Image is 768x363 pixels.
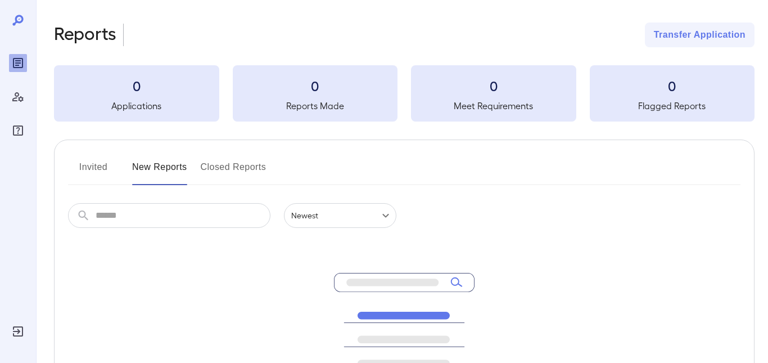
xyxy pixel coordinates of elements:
button: Transfer Application [645,23,755,47]
h3: 0 [233,77,398,95]
button: New Reports [132,158,187,185]
h3: 0 [54,77,219,95]
div: FAQ [9,122,27,140]
div: Manage Users [9,88,27,106]
summary: 0Applications0Reports Made0Meet Requirements0Flagged Reports [54,65,755,122]
h5: Applications [54,99,219,113]
div: Reports [9,54,27,72]
h5: Flagged Reports [590,99,755,113]
h2: Reports [54,23,116,47]
div: Log Out [9,322,27,340]
button: Invited [68,158,119,185]
div: Newest [284,203,396,228]
button: Closed Reports [201,158,266,185]
h5: Meet Requirements [411,99,576,113]
h3: 0 [411,77,576,95]
h3: 0 [590,77,755,95]
h5: Reports Made [233,99,398,113]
